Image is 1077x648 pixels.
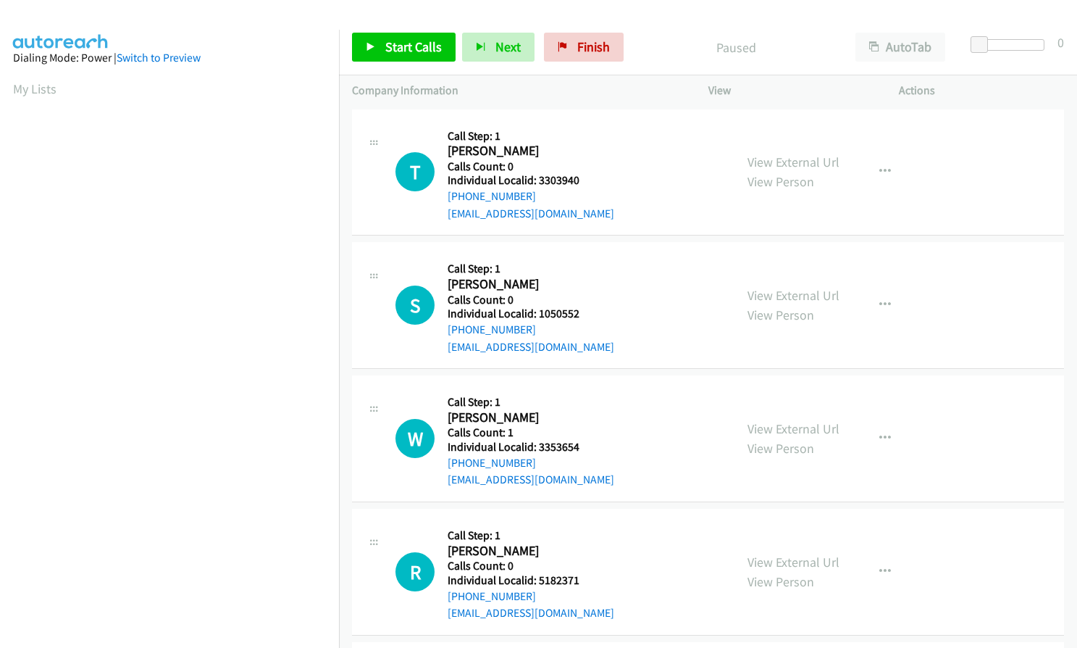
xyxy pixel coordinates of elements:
[855,33,945,62] button: AutoTab
[448,129,614,144] h5: Call Step: 1
[495,38,521,55] span: Next
[1057,33,1064,52] div: 0
[448,528,614,543] h5: Call Step: 1
[448,573,614,588] h5: Individual Localid: 5182371
[747,573,814,590] a: View Person
[747,154,839,170] a: View External Url
[448,589,536,603] a: [PHONE_NUMBER]
[395,152,435,191] div: The call is yet to be attempted
[708,82,873,99] p: View
[448,293,614,307] h5: Calls Count: 0
[395,419,435,458] h1: W
[448,159,614,174] h5: Calls Count: 0
[448,262,614,276] h5: Call Step: 1
[978,39,1044,51] div: Delay between calls (in seconds)
[448,440,614,454] h5: Individual Localid: 3353654
[395,552,435,591] div: The call is yet to be attempted
[352,33,456,62] a: Start Calls
[448,425,614,440] h5: Calls Count: 1
[544,33,624,62] a: Finish
[448,456,536,470] a: [PHONE_NUMBER]
[385,38,442,55] span: Start Calls
[448,307,614,321] h5: Individual Localid: 1050552
[747,420,839,437] a: View External Url
[448,173,614,188] h5: Individual Localid: 3303940
[448,189,536,203] a: [PHONE_NUMBER]
[395,419,435,458] div: The call is yet to be attempted
[448,559,614,573] h5: Calls Count: 0
[747,287,839,304] a: View External Url
[643,38,829,57] p: Paused
[747,440,814,457] a: View Person
[448,543,592,560] h2: [PERSON_NAME]
[899,82,1064,99] p: Actions
[747,307,814,323] a: View Person
[352,82,682,99] p: Company Information
[448,323,536,336] a: [PHONE_NUMBER]
[448,276,592,293] h2: [PERSON_NAME]
[395,286,435,325] h1: S
[577,38,610,55] span: Finish
[462,33,535,62] button: Next
[448,606,614,620] a: [EMAIL_ADDRESS][DOMAIN_NAME]
[13,80,56,97] a: My Lists
[448,473,614,486] a: [EMAIL_ADDRESS][DOMAIN_NAME]
[395,286,435,325] div: The call is yet to be attempted
[448,143,592,159] h2: [PERSON_NAME]
[448,340,614,354] a: [EMAIL_ADDRESS][DOMAIN_NAME]
[747,554,839,570] a: View External Url
[747,173,814,190] a: View Person
[448,207,614,220] a: [EMAIL_ADDRESS][DOMAIN_NAME]
[395,552,435,591] h1: R
[13,49,326,67] div: Dialing Mode: Power |
[117,51,201,65] a: Switch to Preview
[448,395,614,410] h5: Call Step: 1
[448,410,592,426] h2: [PERSON_NAME]
[395,152,435,191] h1: T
